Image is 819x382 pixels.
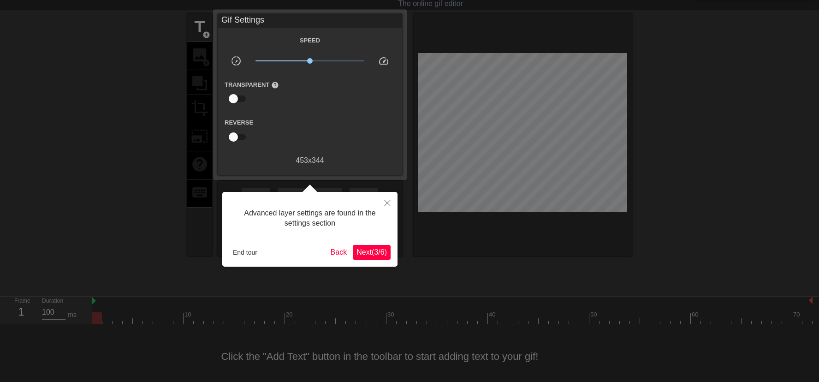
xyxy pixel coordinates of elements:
[229,245,261,259] button: End tour
[229,199,391,238] div: Advanced layer settings are found in the settings section
[353,245,391,260] button: Next
[377,192,398,213] button: Close
[356,248,387,256] span: Next ( 3 / 6 )
[327,245,351,260] button: Back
